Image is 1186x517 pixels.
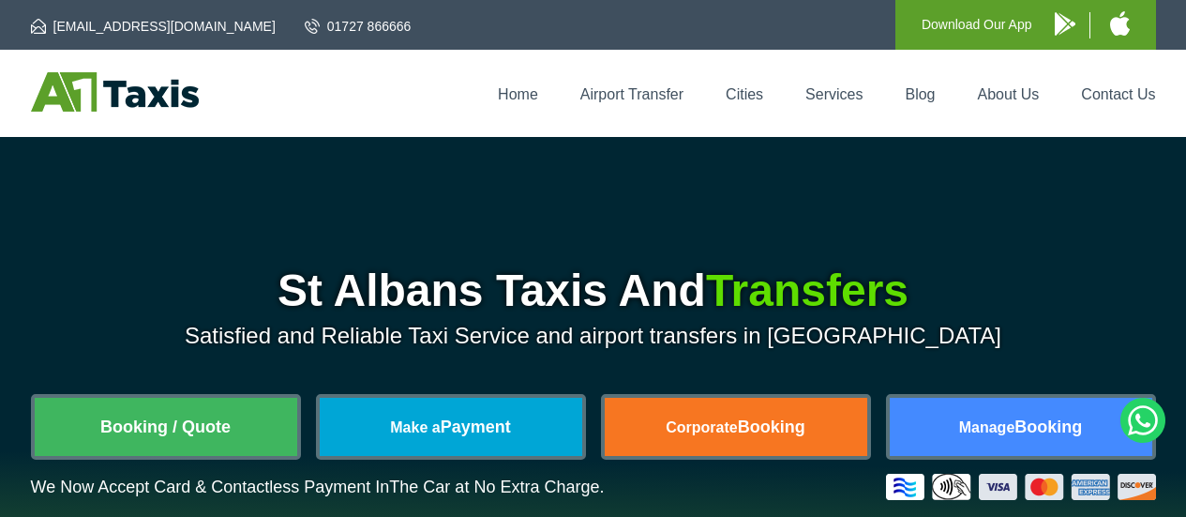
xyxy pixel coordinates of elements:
[31,478,605,497] p: We Now Accept Card & Contactless Payment In
[320,398,582,456] a: Make aPayment
[31,268,1156,313] h1: St Albans Taxis And
[886,474,1156,500] img: Credit And Debit Cards
[31,17,276,36] a: [EMAIL_ADDRESS][DOMAIN_NAME]
[498,86,538,102] a: Home
[390,419,440,435] span: Make a
[605,398,867,456] a: CorporateBooking
[805,86,863,102] a: Services
[31,323,1156,349] p: Satisfied and Reliable Taxi Service and airport transfers in [GEOGRAPHIC_DATA]
[1055,12,1075,36] img: A1 Taxis Android App
[706,266,908,315] span: Transfers
[1110,11,1130,36] img: A1 Taxis iPhone App
[978,86,1040,102] a: About Us
[305,17,412,36] a: 01727 866666
[666,419,737,435] span: Corporate
[35,398,297,456] a: Booking / Quote
[580,86,683,102] a: Airport Transfer
[890,398,1152,456] a: ManageBooking
[31,72,199,112] img: A1 Taxis St Albans LTD
[959,419,1015,435] span: Manage
[1081,86,1155,102] a: Contact Us
[905,86,935,102] a: Blog
[389,478,604,496] span: The Car at No Extra Charge.
[726,86,763,102] a: Cities
[922,13,1032,37] p: Download Our App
